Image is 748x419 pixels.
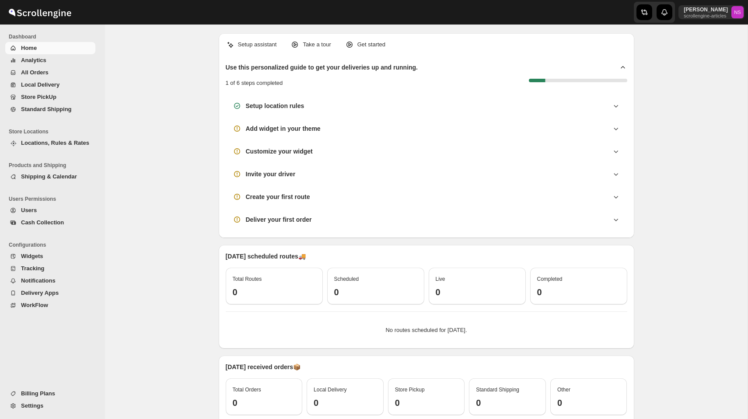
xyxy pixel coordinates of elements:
[734,10,741,15] text: NS
[246,124,321,133] h3: Add widget in your theme
[21,69,49,76] span: All Orders
[5,400,95,412] button: Settings
[5,250,95,262] button: Widgets
[5,54,95,66] button: Analytics
[21,277,56,284] span: Notifications
[21,81,59,88] span: Local Delivery
[226,79,283,87] p: 1 of 6 steps completed
[678,5,745,19] button: User menu
[21,219,64,226] span: Cash Collection
[9,196,99,203] span: Users Permissions
[303,40,331,49] p: Take a tour
[731,6,744,18] span: Nawneet Sharma
[233,326,620,335] p: No routes scheduled for [DATE].
[537,276,563,282] span: Completed
[314,398,377,408] h3: 0
[246,192,310,201] h3: Create your first route
[226,63,418,72] h2: Use this personalized guide to get your deliveries up and running.
[357,40,385,49] p: Get started
[5,287,95,299] button: Delivery Apps
[436,276,445,282] span: Live
[557,387,570,393] span: Other
[5,66,95,79] button: All Orders
[21,57,46,63] span: Analytics
[21,302,48,308] span: WorkFlow
[21,265,44,272] span: Tracking
[21,253,43,259] span: Widgets
[246,170,296,178] h3: Invite your driver
[21,106,72,112] span: Standard Shipping
[476,398,539,408] h3: 0
[9,33,99,40] span: Dashboard
[246,147,313,156] h3: Customize your widget
[7,1,73,23] img: ScrollEngine
[21,402,43,409] span: Settings
[233,287,316,297] h3: 0
[537,287,620,297] h3: 0
[9,241,99,248] span: Configurations
[21,390,55,397] span: Billing Plans
[5,262,95,275] button: Tracking
[5,171,95,183] button: Shipping & Calendar
[246,101,304,110] h3: Setup location rules
[233,276,262,282] span: Total Routes
[557,398,620,408] h3: 0
[21,207,37,213] span: Users
[21,173,77,180] span: Shipping & Calendar
[5,299,95,311] button: WorkFlow
[5,204,95,216] button: Users
[334,276,359,282] span: Scheduled
[5,216,95,229] button: Cash Collection
[395,387,425,393] span: Store Pickup
[21,45,37,51] span: Home
[21,290,59,296] span: Delivery Apps
[226,363,627,371] p: [DATE] received orders 📦
[436,287,519,297] h3: 0
[5,275,95,287] button: Notifications
[9,162,99,169] span: Products and Shipping
[5,42,95,54] button: Home
[246,215,312,224] h3: Deliver your first order
[5,388,95,400] button: Billing Plans
[684,13,728,18] p: scrollengine-articles
[226,252,627,261] p: [DATE] scheduled routes 🚚
[9,128,99,135] span: Store Locations
[476,387,519,393] span: Standard Shipping
[233,398,296,408] h3: 0
[5,137,95,149] button: Locations, Rules & Rates
[395,398,458,408] h3: 0
[314,387,346,393] span: Local Delivery
[21,140,89,146] span: Locations, Rules & Rates
[238,40,277,49] p: Setup assistant
[233,387,261,393] span: Total Orders
[684,6,728,13] p: [PERSON_NAME]
[334,287,417,297] h3: 0
[21,94,56,100] span: Store PickUp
